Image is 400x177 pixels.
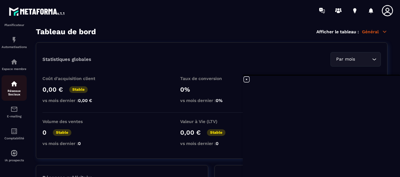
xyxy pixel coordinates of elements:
p: 0 [42,129,47,136]
img: accountant [10,127,18,135]
span: 0 [216,141,219,146]
div: Search for option [331,52,381,67]
a: emailemailE-mailing [2,101,27,123]
img: social-network [10,80,18,88]
p: vs mois dernier : [42,98,105,103]
a: automationsautomationsAutomatisations [2,31,27,53]
img: email [10,105,18,113]
p: IA prospects [2,158,27,162]
img: logo [9,6,65,17]
img: automations [10,58,18,66]
p: Réseaux Sociaux [2,89,27,96]
p: Stable [53,129,71,136]
span: 0% [216,98,223,103]
input: Search for option [356,56,370,63]
p: Espace membre [2,67,27,71]
img: automations [10,36,18,44]
span: 0,00 € [78,98,92,103]
p: Automatisations [2,45,27,49]
p: vs mois dernier : [180,98,243,103]
span: 0 [78,141,81,146]
p: Comptabilité [2,137,27,140]
p: Planificateur [2,23,27,27]
a: accountantaccountantComptabilité [2,123,27,145]
p: Volume des ventes [42,119,105,124]
p: Général [362,29,387,35]
p: 0,00 € [42,86,63,93]
p: 0,00 € [180,129,201,136]
h3: Tableau de bord [36,27,96,36]
p: E-mailing [2,115,27,118]
p: vs mois dernier : [180,141,243,146]
a: automationsautomationsEspace membre [2,53,27,75]
p: Stable [69,86,88,93]
img: automations [10,149,18,157]
p: Afficher le tableau : [316,29,359,34]
p: Valeur à Vie (LTV) [180,119,243,124]
span: Par mois [335,56,356,63]
p: Taux de conversion [180,76,243,81]
p: Statistiques globales [42,56,91,62]
p: Stable [207,129,225,136]
p: Coût d'acquisition client [42,76,105,81]
a: social-networksocial-networkRéseaux Sociaux [2,75,27,101]
p: vs mois dernier : [42,141,105,146]
p: 0% [180,86,243,93]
